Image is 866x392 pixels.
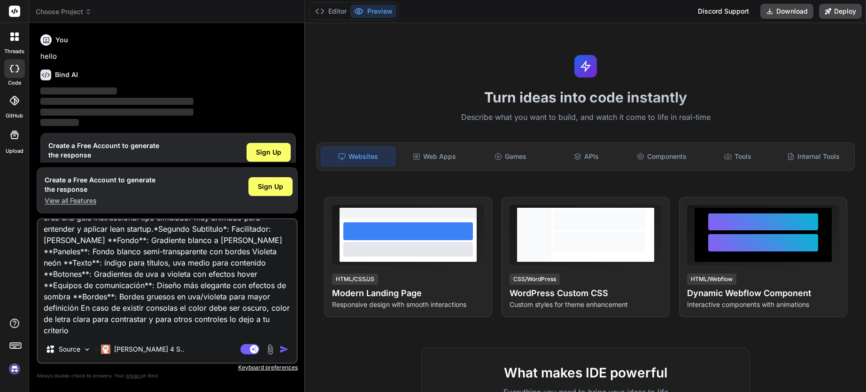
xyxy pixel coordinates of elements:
div: HTML/Webflow [687,274,736,285]
h1: Create a Free Account to generate the response [45,175,155,194]
p: Responsive design with smooth interactions [332,300,484,309]
p: Interactive components with animations [687,300,839,309]
p: View all Features [48,162,159,171]
p: Custom styles for theme enhancement [510,300,662,309]
p: Always double-check its answers. Your in Bind [37,371,298,380]
div: Internal Tools [777,147,851,166]
div: Web Apps [397,147,471,166]
h6: Bind AI [55,70,78,79]
div: Components [625,147,699,166]
p: hello [40,51,296,62]
p: Describe what you want to build, and watch it come to life in real-time [311,111,860,124]
div: Games [473,147,547,166]
label: GitHub [6,112,23,120]
div: CSS/WordPress [510,274,560,285]
div: APIs [549,147,623,166]
h4: WordPress Custom CSS [510,287,662,300]
button: Download [760,4,813,19]
label: threads [4,47,24,55]
label: Upload [6,147,23,155]
h4: Modern Landing Page [332,287,484,300]
img: Pick Models [83,345,91,353]
h2: What makes IDE powerful [437,363,735,383]
span: Choose Project [36,7,92,16]
h1: Turn ideas into code instantly [311,89,860,106]
img: icon [279,345,289,354]
p: [PERSON_NAME] 4 S.. [114,345,184,354]
label: code [8,79,21,87]
img: Claude 4 Sonnet [101,345,110,354]
span: Sign Up [258,182,283,191]
button: Editor [311,5,350,18]
h1: Create a Free Account to generate the response [48,141,159,160]
span: privacy [126,373,143,378]
span: Sign Up [256,148,281,157]
p: Keyboard preferences [37,364,298,371]
button: Preview [350,5,396,18]
img: signin [7,361,23,377]
h6: You [55,35,68,45]
span: ‌ [40,119,79,126]
p: Source [59,345,80,354]
img: attachment [265,344,276,355]
textarea: crea una guia instruccional tipo simulador muy animado para entender y aplicar lean startup.*Segu... [38,220,296,336]
button: Deploy [819,4,862,19]
span: ‌ [40,109,193,116]
div: Tools [701,147,774,166]
div: Discord Support [692,4,755,19]
span: ‌ [40,98,193,105]
p: View all Features [45,196,155,205]
span: ‌ [40,87,117,94]
div: HTML/CSS/JS [332,274,378,285]
h4: Dynamic Webflow Component [687,287,839,300]
div: Websites [321,147,395,166]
